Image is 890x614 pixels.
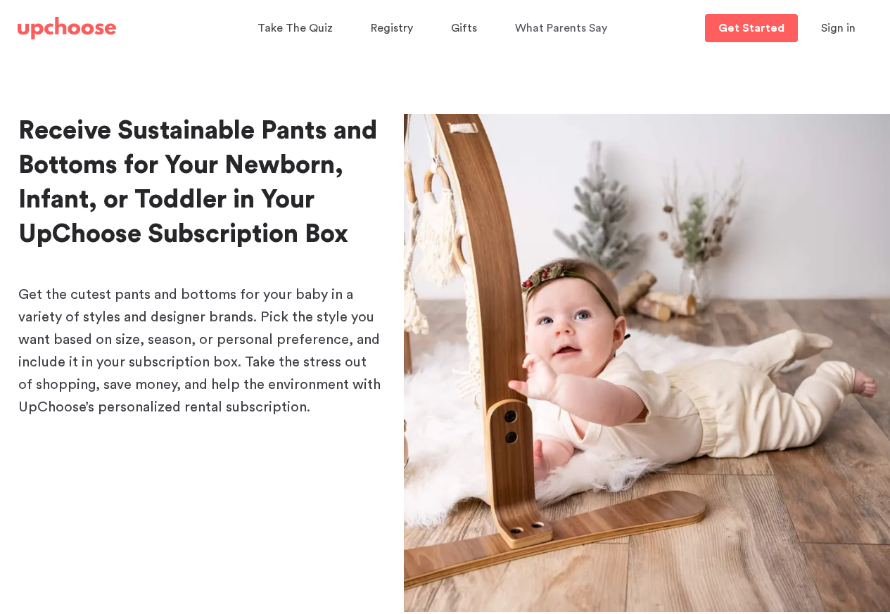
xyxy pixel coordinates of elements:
a: UpChoose [18,14,116,43]
p: Get Started [718,23,784,34]
a: Get Started [705,14,798,42]
a: Gifts [451,15,481,42]
span: What Parents Say [515,23,607,34]
span: Registry [371,23,413,34]
span: Take The Quiz [258,23,333,34]
span: Sign in [821,23,856,34]
a: What Parents Say [515,15,611,42]
img: UpChoose [18,17,116,39]
a: Take The Quiz [258,15,337,42]
button: Sign in [803,14,873,42]
a: Registry [371,15,417,42]
span: Get the cutest pants and bottoms for your baby in a variety of styles and designer brands. Pick t... [18,288,381,414]
span: Receive Sustainable Pants and Bottoms for Your Newborn, Infant, or Toddler in Your UpChoose Subsc... [18,118,378,247]
span: Gifts [451,23,477,34]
